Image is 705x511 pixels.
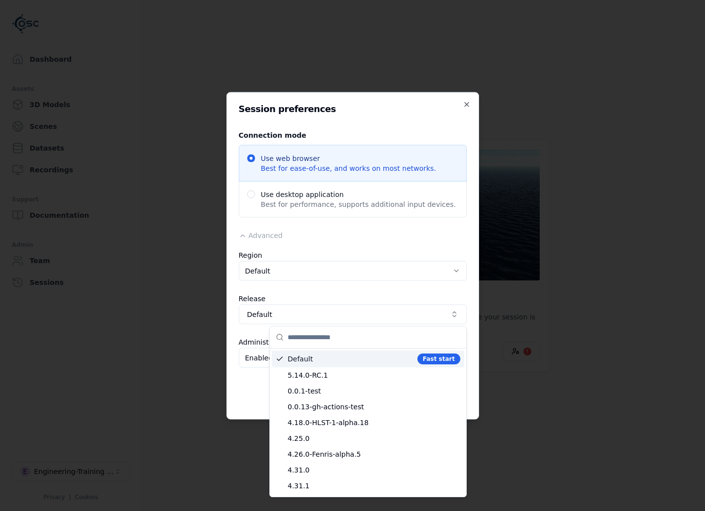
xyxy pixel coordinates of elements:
[288,449,460,459] span: 4.26.0-Fenris-alpha.5
[288,418,460,428] span: 4.18.0-HLST-1-alpha.18
[288,481,460,491] span: 4.31.1
[288,433,460,443] span: 4.25.0
[288,386,460,396] span: 0.0.1-test
[288,402,460,412] span: 0.0.13-gh-actions-test
[288,370,460,380] span: 5.14.0-RC.1
[417,354,460,364] div: Fast start
[288,465,460,475] span: 4.31.0
[270,349,466,497] div: Suggestions
[288,354,413,364] span: Default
